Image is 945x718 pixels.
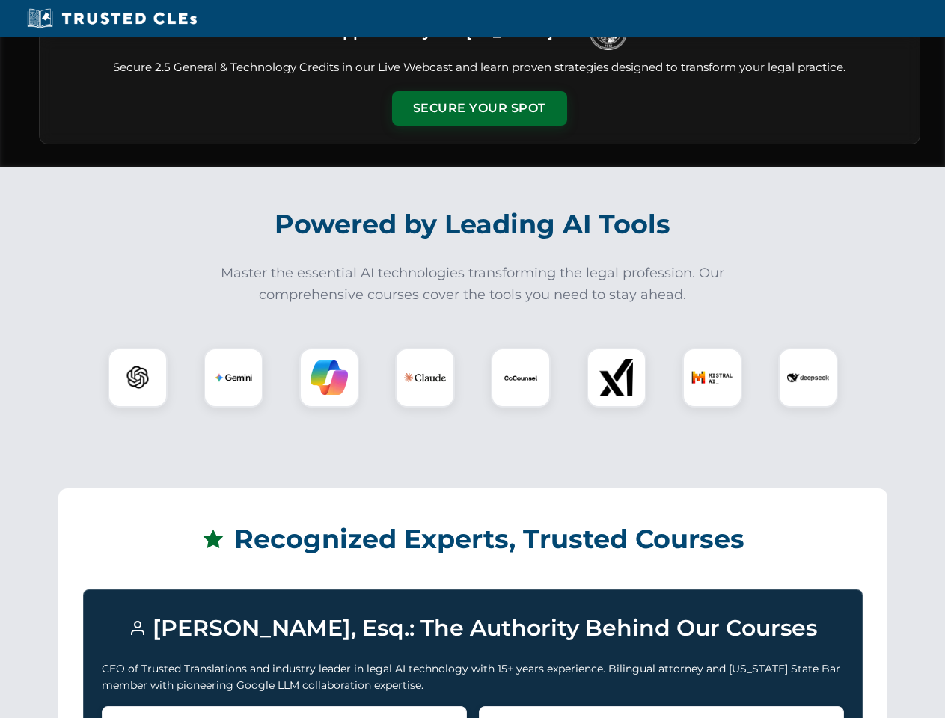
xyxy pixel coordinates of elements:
[691,357,733,399] img: Mistral AI Logo
[404,357,446,399] img: Claude Logo
[22,7,201,30] img: Trusted CLEs
[502,359,539,396] img: CoCounsel Logo
[116,356,159,399] img: ChatGPT Logo
[311,359,348,396] img: Copilot Logo
[211,263,735,306] p: Master the essential AI technologies transforming the legal profession. Our comprehensive courses...
[682,348,742,408] div: Mistral AI
[108,348,168,408] div: ChatGPT
[204,348,263,408] div: Gemini
[58,198,887,251] h2: Powered by Leading AI Tools
[778,348,838,408] div: DeepSeek
[58,59,902,76] p: Secure 2.5 General & Technology Credits in our Live Webcast and learn proven strategies designed ...
[299,348,359,408] div: Copilot
[587,348,646,408] div: xAI
[215,359,252,396] img: Gemini Logo
[83,513,863,565] h2: Recognized Experts, Trusted Courses
[102,660,844,694] p: CEO of Trusted Translations and industry leader in legal AI technology with 15+ years experience....
[102,608,844,648] h3: [PERSON_NAME], Esq.: The Authority Behind Our Courses
[395,348,455,408] div: Claude
[392,91,567,126] button: Secure Your Spot
[787,357,829,399] img: DeepSeek Logo
[598,359,635,396] img: xAI Logo
[491,348,551,408] div: CoCounsel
